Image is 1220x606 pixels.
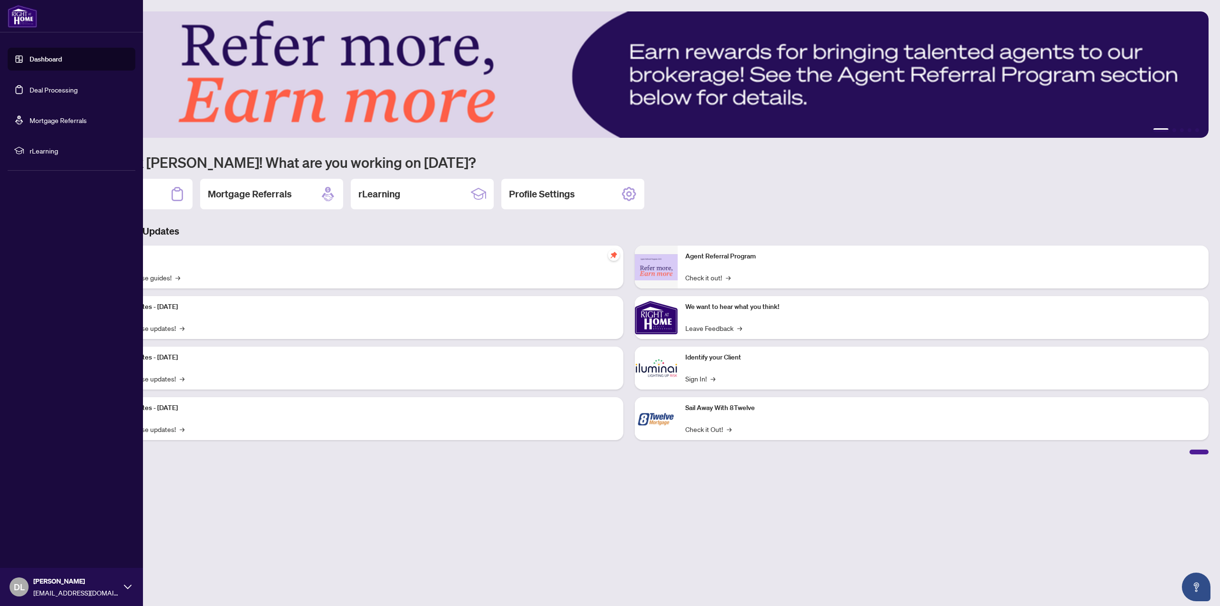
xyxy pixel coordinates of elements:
[180,323,184,333] span: →
[685,251,1201,262] p: Agent Referral Program
[358,187,400,201] h2: rLearning
[635,397,678,440] img: Sail Away With 8Twelve
[726,272,731,283] span: →
[208,187,292,201] h2: Mortgage Referrals
[685,302,1201,312] p: We want to hear what you think!
[685,352,1201,363] p: Identify your Client
[33,587,119,598] span: [EMAIL_ADDRESS][DOMAIN_NAME]
[711,373,715,384] span: →
[685,272,731,283] a: Check it out!→
[1180,128,1184,132] button: 3
[100,403,616,413] p: Platform Updates - [DATE]
[30,55,62,63] a: Dashboard
[50,153,1209,171] h1: Welcome back [PERSON_NAME]! What are you working on [DATE]?
[30,85,78,94] a: Deal Processing
[509,187,575,201] h2: Profile Settings
[1153,128,1169,132] button: 1
[30,145,129,156] span: rLearning
[727,424,732,434] span: →
[1182,573,1210,601] button: Open asap
[50,225,1209,238] h3: Brokerage & Industry Updates
[8,5,37,28] img: logo
[100,251,616,262] p: Self-Help
[635,347,678,390] img: Identify your Client
[685,323,742,333] a: Leave Feedback→
[100,302,616,312] p: Platform Updates - [DATE]
[1195,128,1199,132] button: 5
[1188,128,1191,132] button: 4
[685,424,732,434] a: Check it Out!→
[180,373,184,384] span: →
[50,11,1209,138] img: Slide 0
[100,352,616,363] p: Platform Updates - [DATE]
[685,403,1201,413] p: Sail Away With 8Twelve
[635,296,678,339] img: We want to hear what you think!
[635,254,678,280] img: Agent Referral Program
[685,373,715,384] a: Sign In!→
[30,116,87,124] a: Mortgage Referrals
[33,576,119,586] span: [PERSON_NAME]
[1172,128,1176,132] button: 2
[180,424,184,434] span: →
[14,580,25,594] span: DL
[737,323,742,333] span: →
[608,249,620,261] span: pushpin
[175,272,180,283] span: →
